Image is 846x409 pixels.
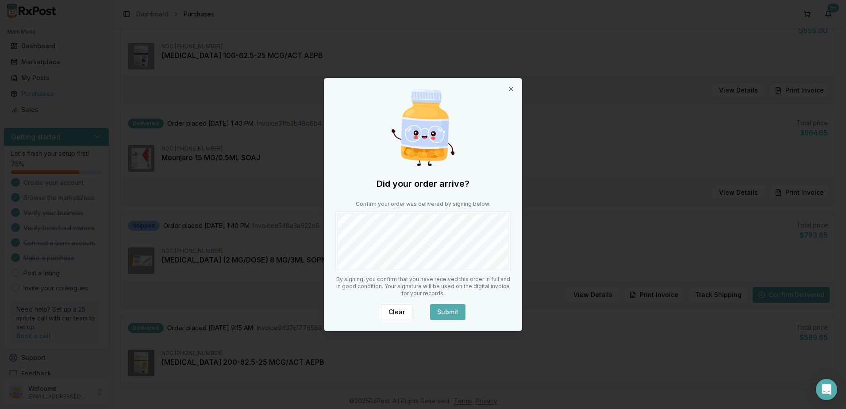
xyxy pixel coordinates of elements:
[335,276,511,297] p: By signing, you confirm that you have received this order in full and in good condition. Your sig...
[381,85,465,170] img: Happy Pill Bottle
[335,177,511,190] h2: Did your order arrive?
[381,304,412,320] button: Clear
[430,304,465,320] button: Submit
[335,201,511,208] p: Confirm your order was delivered by signing below.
